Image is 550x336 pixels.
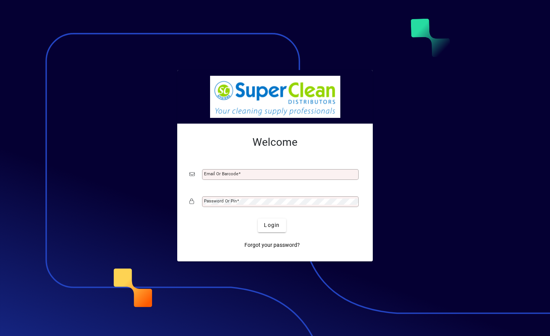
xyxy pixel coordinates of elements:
[204,171,238,176] mat-label: Email or Barcode
[258,219,286,232] button: Login
[204,198,237,204] mat-label: Password or Pin
[189,136,361,149] h2: Welcome
[244,241,300,249] span: Forgot your password?
[241,238,303,252] a: Forgot your password?
[264,221,280,229] span: Login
